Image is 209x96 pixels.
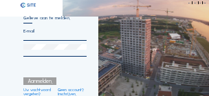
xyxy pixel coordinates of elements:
[23,16,87,23] div: Gelieve aan te melden.
[21,3,35,8] img: C-SITE logo
[23,77,56,85] div: Aanmelden.
[23,28,87,34] input: E-mail
[193,2,199,4] div: NL
[203,2,206,4] div: DE
[199,2,203,4] div: FR
[188,2,192,4] div: EN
